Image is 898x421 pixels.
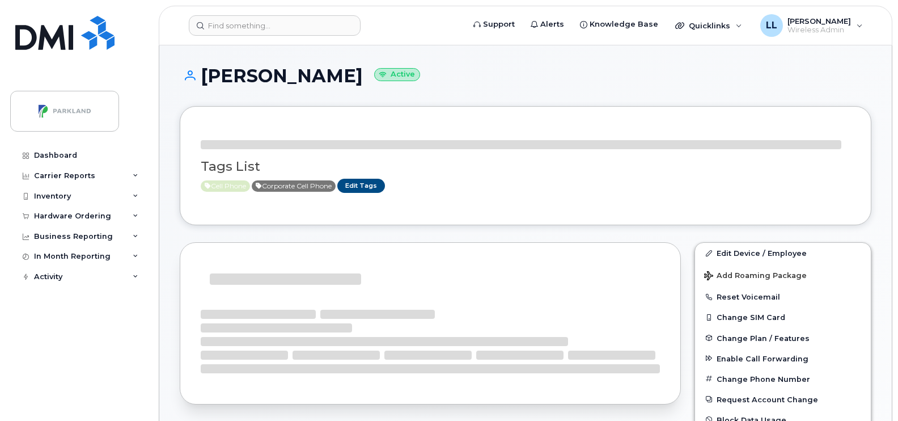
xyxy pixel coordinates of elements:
span: Active [252,180,336,192]
h1: [PERSON_NAME] [180,66,871,86]
a: Edit Tags [337,179,385,193]
button: Request Account Change [695,389,871,410]
span: Active [201,180,250,192]
button: Change Phone Number [695,369,871,389]
button: Reset Voicemail [695,287,871,307]
button: Enable Call Forwarding [695,348,871,369]
a: Edit Device / Employee [695,243,871,263]
span: Change Plan / Features [717,334,810,342]
span: Add Roaming Package [704,271,807,282]
button: Change SIM Card [695,307,871,327]
button: Change Plan / Features [695,328,871,348]
small: Active [374,68,420,81]
button: Add Roaming Package [695,263,871,287]
h3: Tags List [201,159,850,174]
span: Enable Call Forwarding [717,354,808,363]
